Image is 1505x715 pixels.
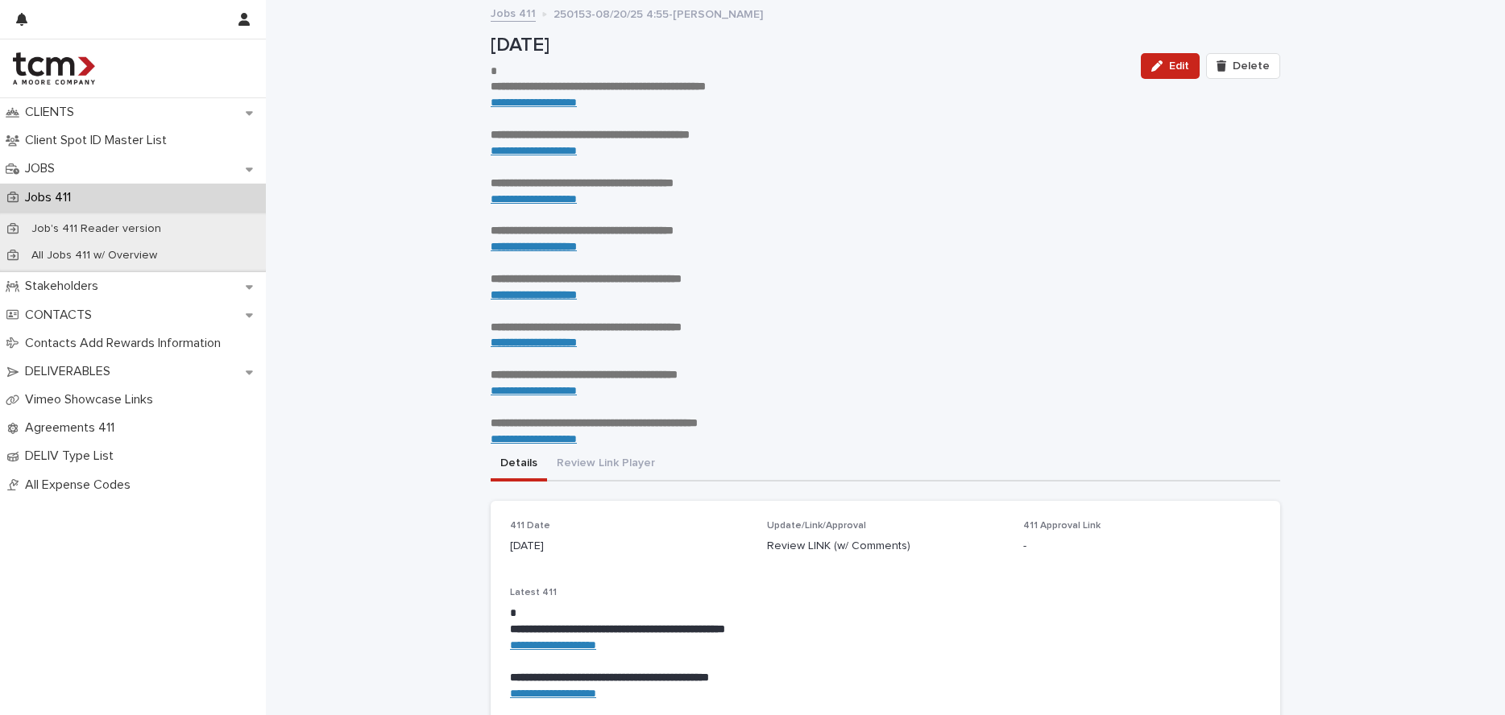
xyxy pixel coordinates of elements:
[1141,53,1200,79] button: Edit
[19,249,170,262] p: All Jobs 411 w/ Overview
[553,4,763,22] p: 250153-08/20/25 4:55-[PERSON_NAME]
[19,133,180,148] p: Client Spot ID Master List
[1169,60,1189,72] span: Edit
[547,448,665,481] button: Review Link Player
[19,392,166,407] p: Vimeo Showcase Links
[491,34,1128,57] p: [DATE]
[13,52,95,85] img: 4hMmSqQkux38exxPVZHQ
[19,279,111,294] p: Stakeholders
[19,308,105,323] p: CONTACTS
[19,364,123,379] p: DELIVERABLES
[1233,60,1270,72] span: Delete
[19,336,234,351] p: Contacts Add Rewards Information
[510,521,550,531] span: 411 Date
[19,222,174,236] p: Job's 411 Reader version
[19,190,84,205] p: Jobs 411
[19,161,68,176] p: JOBS
[19,448,126,464] p: DELIV Type List
[1023,538,1261,555] p: -
[19,105,87,120] p: CLIENTS
[767,521,866,531] span: Update/Link/Approval
[510,538,748,555] p: [DATE]
[1023,521,1101,531] span: 411 Approval Link
[19,477,143,493] p: All Expense Codes
[491,448,547,481] button: Details
[491,3,536,22] a: Jobs 411
[767,538,1005,555] p: Review LINK (w/ Comments)
[510,588,557,597] span: Latest 411
[1206,53,1280,79] button: Delete
[19,420,127,436] p: Agreements 411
